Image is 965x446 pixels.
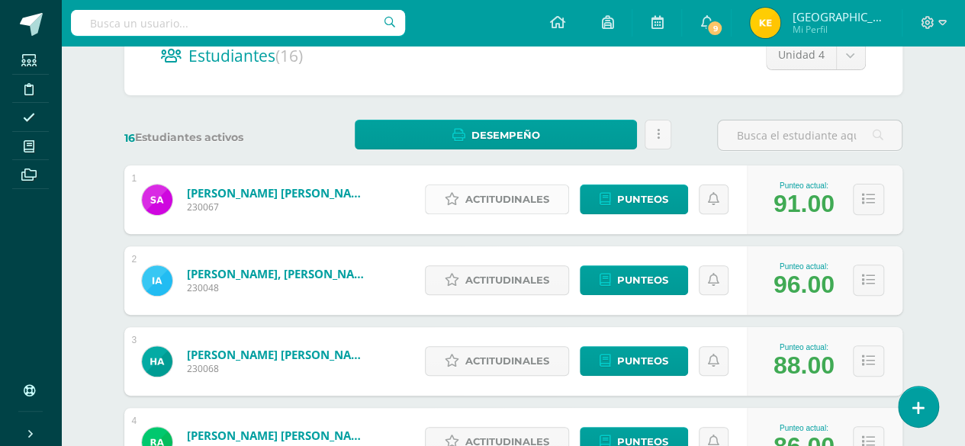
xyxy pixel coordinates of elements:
[187,281,370,294] span: 230048
[617,347,668,375] span: Punteos
[187,347,370,362] a: [PERSON_NAME] [PERSON_NAME]
[124,130,310,145] label: Estudiantes activos
[465,266,549,294] span: Actitudinales
[132,254,137,265] div: 2
[580,184,688,214] a: Punteos
[580,265,688,295] a: Punteos
[187,362,370,375] span: 230068
[71,10,405,36] input: Busca un usuario...
[187,428,370,443] a: [PERSON_NAME] [PERSON_NAME]
[425,184,569,214] a: Actitudinales
[750,8,780,38] img: cac69b3a1053a0e96759db03ee3b121c.png
[774,424,835,432] div: Punteo actual:
[142,265,172,296] img: 9cd02a476c78c982baa802c3a70a3042.png
[471,121,540,149] span: Desempeño
[774,351,835,380] div: 88.00
[187,266,370,281] a: [PERSON_NAME], [PERSON_NAME]
[465,185,549,213] span: Actitudinales
[778,40,825,69] span: Unidad 4
[142,346,172,377] img: e4f0e66cf0ea28b4f2938b396340993b.png
[774,181,835,190] div: Punteo actual:
[132,335,137,345] div: 3
[124,131,135,145] span: 16
[187,201,370,213] span: 230067
[465,347,549,375] span: Actitudinales
[425,265,569,295] a: Actitudinales
[617,266,668,294] span: Punteos
[718,120,902,150] input: Busca el estudiante aquí...
[132,173,137,184] div: 1
[142,184,172,215] img: 992d89e52b41b8bcb7715cffbd775d75.png
[275,45,303,66] span: (16)
[774,343,835,351] div: Punteo actual:
[774,262,835,271] div: Punteo actual:
[355,120,638,149] a: Desempeño
[767,40,865,69] a: Unidad 4
[792,23,883,36] span: Mi Perfil
[132,416,137,426] div: 4
[188,45,303,66] span: Estudiantes
[774,190,835,218] div: 91.00
[187,185,370,201] a: [PERSON_NAME] [PERSON_NAME]
[706,20,723,37] span: 9
[792,9,883,24] span: [GEOGRAPHIC_DATA]
[580,346,688,376] a: Punteos
[425,346,569,376] a: Actitudinales
[774,271,835,299] div: 96.00
[617,185,668,213] span: Punteos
